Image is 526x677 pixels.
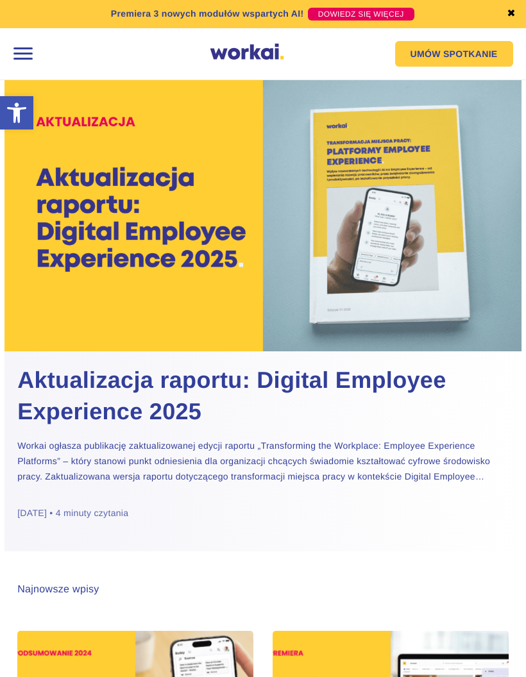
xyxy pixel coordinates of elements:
a: DOWIEDZ SIĘ WIĘCEJ [308,8,414,21]
p: Workai ogłasza publikację zaktualizowanej edycji raportu „Transforming the Workplace: Employee Ex... [17,438,509,484]
a: ✖ [507,9,516,19]
img: raport digital employee experience 2025 [4,80,522,351]
div: Najnowsze wpisy [17,583,99,596]
p: Premiera 3 nowych modułów wspartych AI! [111,7,304,21]
a: Aktualizacja raportu: Digital Employee Experience 2025 [17,365,509,427]
a: UMÓW SPOTKANIE [395,41,513,67]
div: [DATE] • 4 minuty czytania [17,507,128,519]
